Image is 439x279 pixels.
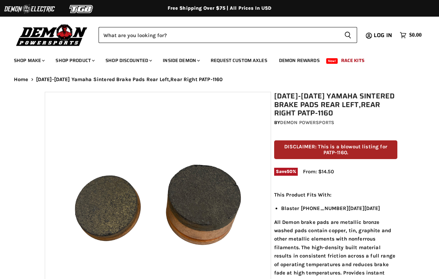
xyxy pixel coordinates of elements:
[158,53,204,68] a: Inside Demon
[9,53,49,68] a: Shop Make
[99,27,357,43] form: Product
[56,2,108,16] img: TGB Logo 2
[371,32,396,38] a: Log in
[281,204,398,212] li: Blaster [PHONE_NUMBER][DATE][DATE]
[339,27,357,43] button: Search
[374,31,392,40] span: Log in
[274,140,398,159] p: DISCLAIMER: This is a blowout listing for PATP-1160.
[336,53,370,68] a: Race Kits
[280,120,334,125] a: Demon Powersports
[396,30,425,40] a: $0.00
[100,53,156,68] a: Shop Discounted
[326,58,338,64] span: New!
[287,169,293,174] span: 50
[36,77,223,82] span: [DATE]-[DATE] Yamaha Sintered Brake Pads Rear Left,Rear Right PATP-1160
[50,53,99,68] a: Shop Product
[303,168,334,175] span: From: $14.50
[274,119,398,127] div: by
[205,53,272,68] a: Request Custom Axles
[9,51,420,68] ul: Main menu
[3,2,56,16] img: Demon Electric Logo 2
[409,32,422,38] span: $0.00
[274,191,398,199] p: This Product Fits With:
[14,77,28,82] a: Home
[99,27,339,43] input: Search
[274,168,298,175] span: Save %
[14,23,90,47] img: Demon Powersports
[274,92,398,117] h1: [DATE]-[DATE] Yamaha Sintered Brake Pads Rear Left,Rear Right PATP-1160
[274,53,325,68] a: Demon Rewards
